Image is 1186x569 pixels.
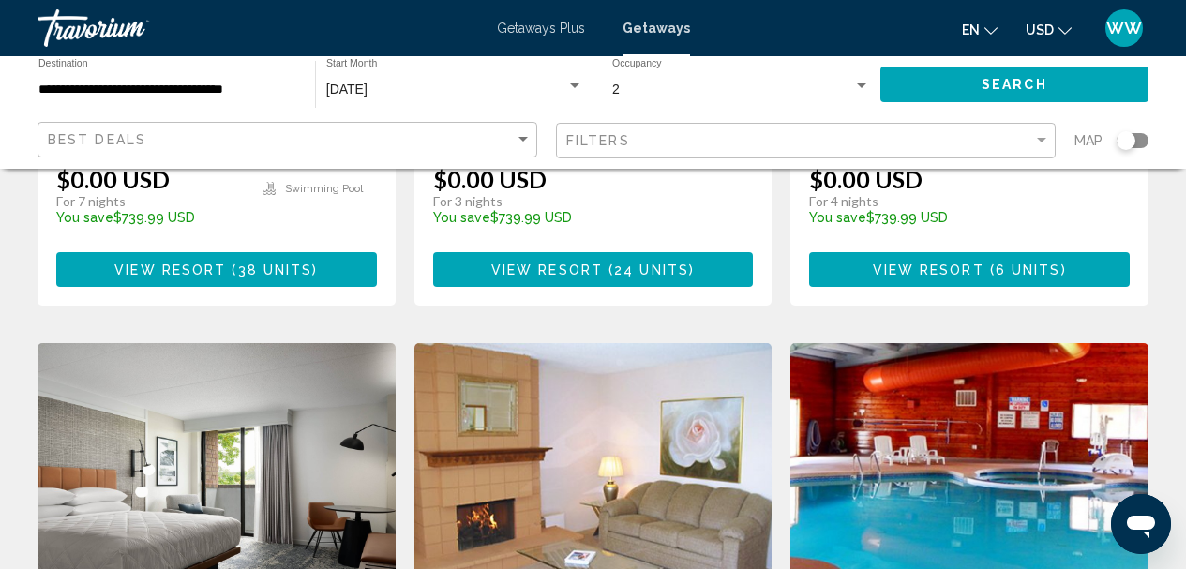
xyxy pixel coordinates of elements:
[226,262,318,277] span: ( )
[433,210,490,225] span: You save
[566,133,630,148] span: Filters
[433,252,754,287] button: View Resort(24 units)
[497,21,585,36] a: Getaways Plus
[1026,16,1072,43] button: Change currency
[809,193,1111,210] p: For 4 nights
[433,210,621,225] p: $739.99 USD
[56,165,170,193] p: $0.00 USD
[1100,8,1148,48] button: User Menu
[873,262,984,277] span: View Resort
[491,262,603,277] span: View Resort
[1026,22,1054,37] span: USD
[996,262,1061,277] span: 6 units
[48,132,532,148] mat-select: Sort by
[56,193,244,210] p: For 7 nights
[1074,127,1103,154] span: Map
[38,9,478,47] a: Travorium
[982,78,1047,93] span: Search
[433,165,547,193] p: $0.00 USD
[433,193,621,210] p: For 3 nights
[556,122,1056,160] button: Filter
[984,262,1067,277] span: ( )
[962,16,998,43] button: Change language
[809,210,866,225] span: You save
[603,262,695,277] span: ( )
[48,132,146,147] span: Best Deals
[114,262,226,277] span: View Resort
[809,252,1130,287] button: View Resort(6 units)
[56,252,377,287] button: View Resort(38 units)
[809,165,923,193] p: $0.00 USD
[56,210,244,225] p: $739.99 USD
[1111,494,1171,554] iframe: Button to launch messaging window
[612,82,620,97] span: 2
[880,67,1148,101] button: Search
[1106,19,1142,37] span: WW
[238,262,313,277] span: 38 units
[623,21,690,36] a: Getaways
[56,210,113,225] span: You save
[962,22,980,37] span: en
[285,183,363,195] span: Swimming Pool
[809,210,1111,225] p: $739.99 USD
[326,82,368,97] span: [DATE]
[614,262,689,277] span: 24 units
